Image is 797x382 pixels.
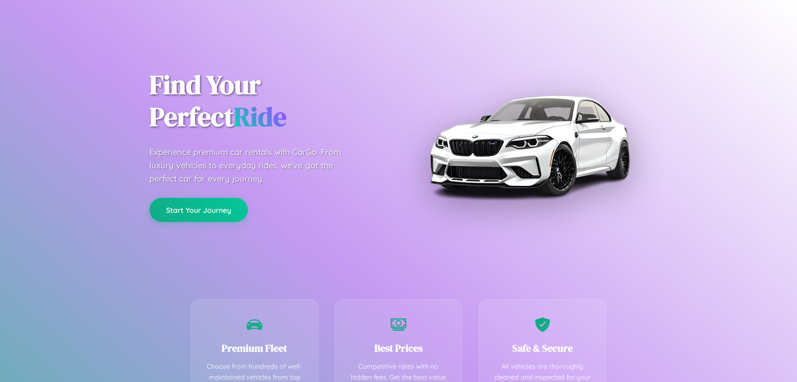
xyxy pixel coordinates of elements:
[149,198,248,222] button: Start Your Journey
[149,69,386,133] h1: Find Your Perfect
[425,42,633,249] img: Premium BMW car rental vehicle
[204,341,306,355] h3: Premium Fleet
[234,99,286,135] span: Ride
[149,145,357,185] p: Experience premium car rentals with CarGo. From luxury vehicles to everyday rides, we've got the ...
[491,341,593,355] h3: Safe & Secure
[348,341,450,355] h3: Best Prices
